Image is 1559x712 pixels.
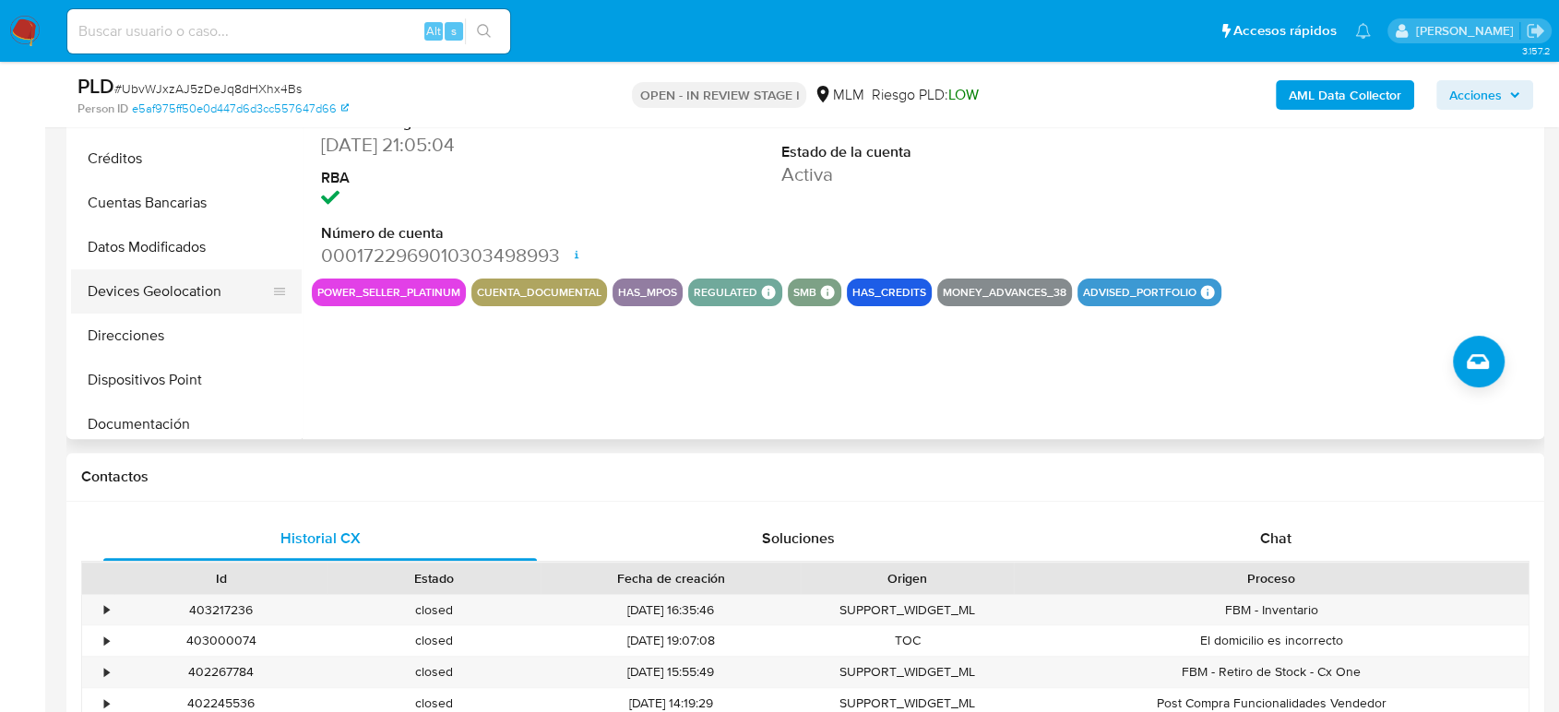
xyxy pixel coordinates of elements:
b: AML Data Collector [1289,80,1401,110]
button: has_mpos [618,289,677,296]
button: has_credits [852,289,926,296]
p: diego.gardunorosas@mercadolibre.com.mx [1415,22,1519,40]
button: Datos Modificados [71,225,302,269]
a: Salir [1526,21,1545,41]
div: closed [327,595,541,625]
div: 403217236 [114,595,327,625]
button: Créditos [71,136,302,181]
dd: [DATE] 21:05:04 [321,132,610,158]
div: [DATE] 15:55:49 [541,657,801,687]
span: # UbvWJxzAJ5zDeJq8dHXhx4Bs [114,79,302,98]
p: OPEN - IN REVIEW STAGE I [632,82,806,108]
div: 402267784 [114,657,327,687]
button: Documentación [71,402,302,446]
dt: Fecha de Registración [321,113,610,133]
span: LOW [947,84,978,105]
dt: Estado de la cuenta [781,142,1070,162]
a: e5af975ff50e0d447d6d3cc557647d66 [132,101,349,117]
span: Alt [426,22,441,40]
div: closed [327,657,541,687]
div: Origen [814,569,1001,587]
button: advised_portfolio [1083,289,1196,296]
button: Direcciones [71,314,302,358]
dd: Activa [781,161,1070,187]
b: PLD [77,71,114,101]
span: Chat [1260,528,1291,549]
div: 403000074 [114,625,327,656]
span: Acciones [1449,80,1502,110]
button: smb [793,289,816,296]
div: Estado [340,569,528,587]
div: FBM - Inventario [1014,595,1529,625]
button: power_seller_platinum [317,289,460,296]
button: cuenta_documental [477,289,601,296]
span: 3.157.2 [1521,43,1550,58]
div: closed [327,625,541,656]
div: SUPPORT_WIDGET_ML [801,657,1014,687]
div: FBM - Retiro de Stock - Cx One [1014,657,1529,687]
span: Soluciones [762,528,835,549]
button: Devices Geolocation [71,269,287,314]
div: Proceso [1027,569,1516,587]
button: AML Data Collector [1276,80,1414,110]
button: regulated [694,289,757,296]
span: Riesgo PLD: [871,85,978,105]
div: • [104,694,109,712]
div: MLM [814,85,863,105]
h1: Contactos [81,468,1529,486]
div: • [104,601,109,619]
input: Buscar usuario o caso... [67,19,510,43]
button: search-icon [465,18,503,44]
button: Acciones [1436,80,1533,110]
div: Id [127,569,315,587]
dt: RBA [321,168,610,188]
div: TOC [801,625,1014,656]
a: Notificaciones [1355,23,1371,39]
b: Person ID [77,101,128,117]
div: [DATE] 19:07:08 [541,625,801,656]
div: • [104,663,109,681]
div: Fecha de creación [553,569,788,587]
div: • [104,632,109,649]
button: Cuentas Bancarias [71,181,302,225]
span: Accesos rápidos [1233,21,1337,41]
div: SUPPORT_WIDGET_ML [801,595,1014,625]
div: [DATE] 16:35:46 [541,595,801,625]
dt: Número de cuenta [321,223,610,243]
button: Dispositivos Point [71,358,302,402]
button: money_advances_38 [943,289,1066,296]
span: Historial CX [280,528,361,549]
span: s [451,22,457,40]
dd: 0001722969010303498993 [321,243,610,268]
div: El domicilio es incorrecto [1014,625,1529,656]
